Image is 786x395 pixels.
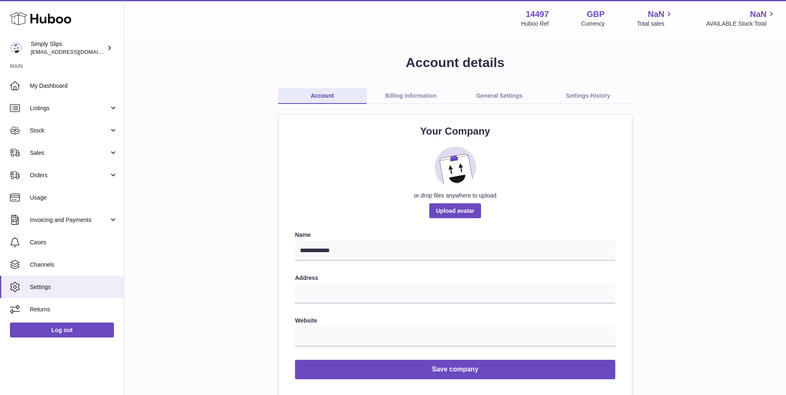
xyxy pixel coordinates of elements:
strong: GBP [587,9,605,20]
strong: 14497 [526,9,549,20]
div: Simply Slips [31,40,105,56]
h1: Account details [138,54,773,72]
span: [EMAIL_ADDRESS][DOMAIN_NAME] [31,48,122,55]
span: NaN [648,9,664,20]
a: NaN AVAILABLE Stock Total [706,9,776,28]
a: General Settings [455,88,544,104]
a: Billing Information [367,88,455,104]
span: Orders [30,171,109,179]
div: Huboo Ref [521,20,549,28]
span: Upload avatar [429,203,481,218]
span: Invoicing and Payments [30,216,109,224]
label: Website [295,317,615,325]
span: AVAILABLE Stock Total [706,20,776,28]
span: My Dashboard [30,82,118,90]
span: NaN [750,9,767,20]
div: Currency [581,20,605,28]
span: Channels [30,261,118,269]
label: Address [295,274,615,282]
span: Stock [30,127,109,135]
span: Listings [30,104,109,112]
span: Total sales [637,20,674,28]
span: Settings [30,283,118,291]
a: Log out [10,323,114,337]
label: Name [295,231,615,239]
span: Sales [30,149,109,157]
div: or drop files anywhere to upload [295,192,615,200]
a: Account [278,88,367,104]
span: Cases [30,238,118,246]
img: placeholder_image.svg [435,147,476,188]
a: Settings History [544,88,632,104]
img: pooletom40@gmail.com [10,42,22,54]
span: Returns [30,306,118,313]
a: NaN Total sales [637,9,674,28]
h2: Your Company [295,125,615,138]
button: Save company [295,360,615,379]
span: Usage [30,194,118,202]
